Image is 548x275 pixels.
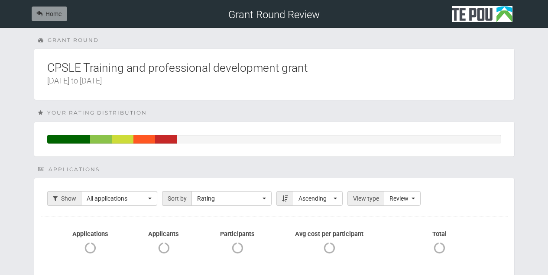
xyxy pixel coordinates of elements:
[38,109,515,117] div: Your rating distribution
[298,194,331,203] span: Ascending
[384,191,421,206] button: Review
[38,166,515,173] div: Applications
[81,191,157,206] button: All applications
[280,230,378,238] div: Avg cost per participant
[389,194,409,203] span: Review
[197,194,260,203] span: Rating
[47,191,81,206] span: Show
[47,62,501,87] div: CPSLE Training and professional development grant
[47,74,501,87] div: [DATE] to [DATE]
[133,230,194,238] div: Applicants
[191,191,272,206] button: Rating
[32,6,67,21] a: Home
[60,230,121,238] div: Applications
[162,191,192,206] span: Sort by
[391,230,488,238] div: Total
[207,230,268,238] div: Participants
[87,194,146,203] span: All applications
[38,36,515,44] div: Grant round
[293,191,343,206] button: Ascending
[347,191,384,206] span: View type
